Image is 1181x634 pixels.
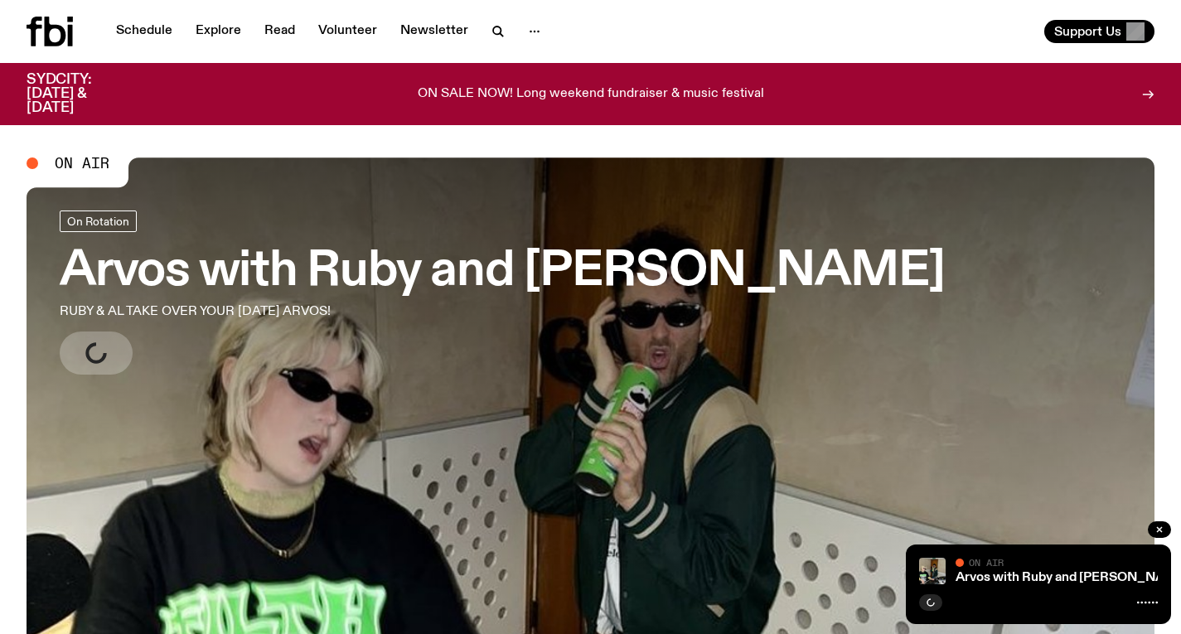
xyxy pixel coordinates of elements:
[60,249,945,295] h3: Arvos with Ruby and [PERSON_NAME]
[1054,24,1121,39] span: Support Us
[254,20,305,43] a: Read
[60,211,137,232] a: On Rotation
[390,20,478,43] a: Newsletter
[27,73,133,115] h3: SYDCITY: [DATE] & [DATE]
[1044,20,1154,43] button: Support Us
[55,156,109,171] span: On Air
[919,558,946,584] img: Ruby wears a Collarbones t shirt and pretends to play the DJ decks, Al sings into a pringles can....
[106,20,182,43] a: Schedule
[418,87,764,102] p: ON SALE NOW! Long weekend fundraiser & music festival
[186,20,251,43] a: Explore
[67,215,129,227] span: On Rotation
[969,557,1004,568] span: On Air
[60,302,484,322] p: RUBY & AL TAKE OVER YOUR [DATE] ARVOS!
[60,211,945,375] a: Arvos with Ruby and [PERSON_NAME]RUBY & AL TAKE OVER YOUR [DATE] ARVOS!
[308,20,387,43] a: Volunteer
